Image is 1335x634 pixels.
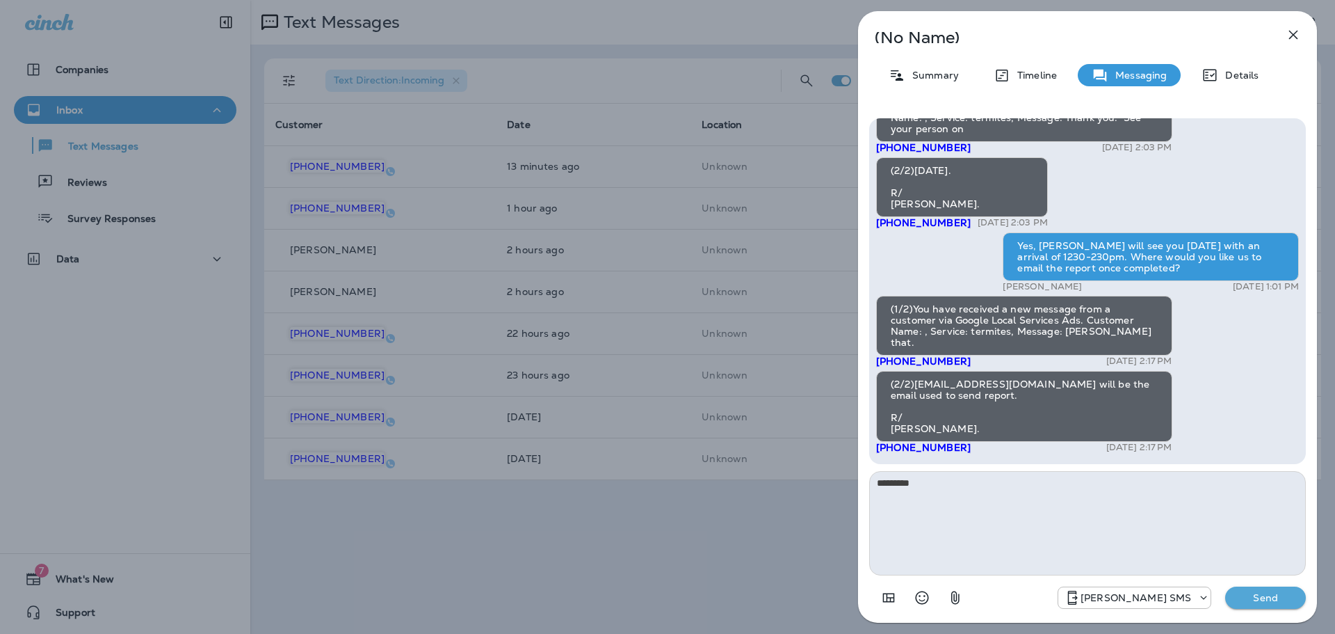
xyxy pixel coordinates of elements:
[1003,281,1082,292] p: [PERSON_NAME]
[1081,592,1191,603] p: [PERSON_NAME] SMS
[876,296,1172,356] div: (1/2)You have received a new message from a customer via Google Local Services Ads. Customer Name...
[876,157,1048,217] div: (2/2)[DATE]. R/ [PERSON_NAME].
[1106,442,1172,453] p: [DATE] 2:17 PM
[1102,142,1172,153] p: [DATE] 2:03 PM
[876,355,971,367] span: [PHONE_NUMBER]
[1218,70,1259,81] p: Details
[876,216,971,229] span: [PHONE_NUMBER]
[1003,232,1299,281] div: Yes, [PERSON_NAME] will see you [DATE] with an arrival of 1230-230pm. Where would you like us to ...
[875,32,1254,43] p: (No Name)
[1233,281,1299,292] p: [DATE] 1:01 PM
[905,70,959,81] p: Summary
[876,141,971,154] span: [PHONE_NUMBER]
[875,584,903,612] button: Add in a premade template
[876,441,971,454] span: [PHONE_NUMBER]
[1010,70,1057,81] p: Timeline
[1236,592,1295,604] p: Send
[876,371,1172,442] div: (2/2)[EMAIL_ADDRESS][DOMAIN_NAME] will be the email used to send report. R/ [PERSON_NAME].
[1108,70,1167,81] p: Messaging
[1225,587,1306,609] button: Send
[908,584,936,612] button: Select an emoji
[978,217,1048,228] p: [DATE] 2:03 PM
[1058,589,1211,606] div: +1 (757) 760-3335
[1106,356,1172,367] p: [DATE] 2:17 PM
